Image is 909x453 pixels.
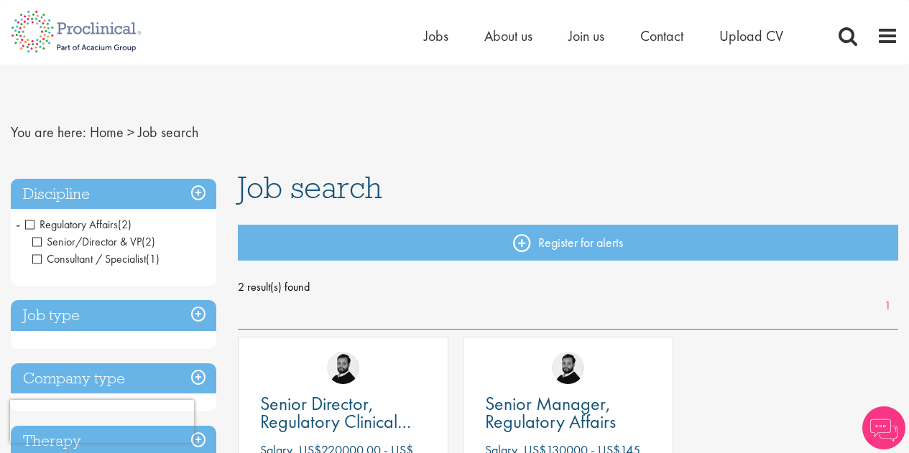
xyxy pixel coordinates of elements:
[877,298,898,314] a: 1
[719,27,783,45] a: Upload CV
[142,234,155,249] span: (2)
[11,179,216,210] h3: Discipline
[138,123,198,141] span: Job search
[862,406,905,449] img: Chatbot
[238,225,898,261] a: Register for alerts
[16,213,20,235] span: -
[238,276,898,298] span: 2 result(s) found
[11,123,86,141] span: You are here:
[10,400,194,443] iframe: reCAPTCHA
[485,395,651,431] a: Senior Manager, Regulatory Affairs
[32,234,155,249] span: Senior/Director & VP
[485,391,616,434] span: Senior Manager, Regulatory Affairs
[327,352,359,384] img: Nick Walker
[424,27,448,45] a: Jobs
[260,391,411,452] span: Senior Director, Regulatory Clinical Strategy
[568,27,604,45] a: Join us
[640,27,683,45] a: Contact
[118,217,131,232] span: (2)
[90,123,124,141] a: breadcrumb link
[11,300,216,331] h3: Job type
[127,123,134,141] span: >
[32,234,142,249] span: Senior/Director & VP
[32,251,160,266] span: Consultant / Specialist
[25,217,118,232] span: Regulatory Affairs
[484,27,532,45] a: About us
[11,363,216,394] h3: Company type
[32,251,146,266] span: Consultant / Specialist
[552,352,584,384] img: Nick Walker
[25,217,131,232] span: Regulatory Affairs
[260,395,426,431] a: Senior Director, Regulatory Clinical Strategy
[146,251,160,266] span: (1)
[238,168,382,207] span: Job search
